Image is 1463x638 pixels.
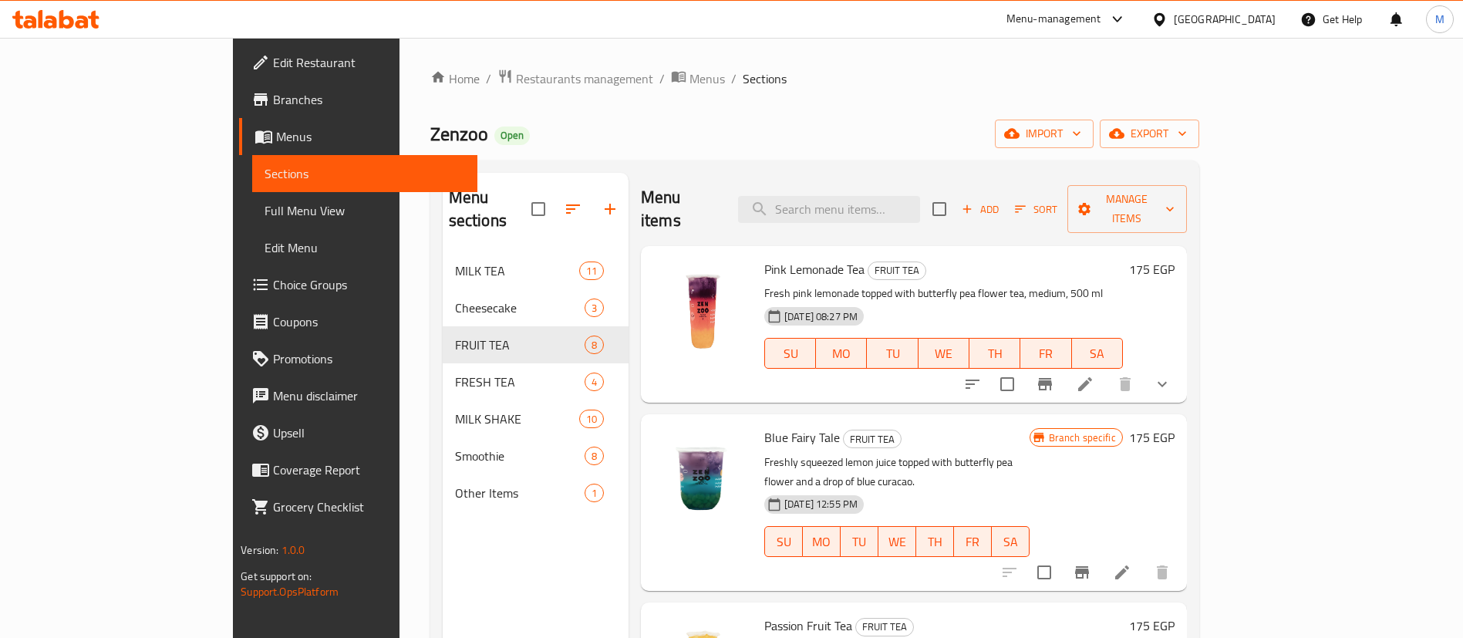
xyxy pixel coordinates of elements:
[580,412,603,427] span: 10
[443,400,629,437] div: MILK SHAKE10
[1129,615,1175,636] h6: 175 EGP
[579,410,604,428] div: items
[856,618,913,636] span: FRUIT TEA
[878,526,916,557] button: WE
[653,427,752,525] img: Blue Fairy Tale
[1076,375,1094,393] a: Edit menu item
[241,540,278,560] span: Version:
[494,129,530,142] span: Open
[1011,197,1061,221] button: Sort
[241,582,339,602] a: Support.OpsPlatform
[844,430,901,448] span: FRUIT TEA
[1100,120,1199,148] button: export
[585,301,603,316] span: 3
[998,531,1023,553] span: SA
[497,69,653,89] a: Restaurants management
[841,526,878,557] button: TU
[641,186,720,232] h2: Menu items
[922,531,948,553] span: TH
[585,447,604,465] div: items
[764,258,865,281] span: Pink Lemonade Tea
[585,484,604,502] div: items
[959,201,1001,218] span: Add
[960,531,986,553] span: FR
[855,618,914,636] div: FRUIT TEA
[239,377,477,414] a: Menu disclaimer
[443,289,629,326] div: Cheesecake3
[1067,185,1187,233] button: Manage items
[803,526,841,557] button: MO
[455,299,585,317] span: Cheesecake
[585,375,603,390] span: 4
[239,414,477,451] a: Upsell
[1026,366,1064,403] button: Branch-specific-item
[239,44,477,81] a: Edit Restaurant
[976,343,1014,365] span: TH
[455,447,585,465] div: Smoothie
[239,488,477,525] a: Grocery Checklist
[276,127,465,146] span: Menus
[443,252,629,289] div: MILK TEA11
[885,531,910,553] span: WE
[443,326,629,363] div: FRUIT TEA8
[281,540,305,560] span: 1.0.0
[239,118,477,155] a: Menus
[816,338,867,369] button: MO
[1028,556,1060,589] span: Select to update
[992,526,1030,557] button: SA
[579,262,604,280] div: items
[252,155,477,192] a: Sections
[239,81,477,118] a: Branches
[1020,338,1071,369] button: FR
[592,191,629,228] button: Add section
[273,312,465,331] span: Coupons
[771,531,797,553] span: SU
[241,566,312,586] span: Get support on:
[991,368,1023,400] span: Select to update
[455,373,585,391] span: FRESH TEA
[1080,190,1175,228] span: Manage items
[809,531,834,553] span: MO
[925,343,963,365] span: WE
[916,526,954,557] button: TH
[585,299,604,317] div: items
[455,484,585,502] span: Other Items
[516,69,653,88] span: Restaurants management
[443,474,629,511] div: Other Items1
[1153,375,1171,393] svg: Show Choices
[764,526,803,557] button: SU
[585,336,604,354] div: items
[956,197,1005,221] button: Add
[1144,366,1181,403] button: show more
[969,338,1020,369] button: TH
[1112,124,1187,143] span: export
[585,449,603,464] span: 8
[449,186,531,232] h2: Menu sections
[822,343,861,365] span: MO
[738,196,920,223] input: search
[273,387,465,405] span: Menu disclaimer
[265,238,465,257] span: Edit Menu
[919,338,969,369] button: WE
[1174,11,1276,28] div: [GEOGRAPHIC_DATA]
[1435,11,1444,28] span: M
[265,164,465,183] span: Sections
[653,258,752,357] img: Pink Lemonade Tea
[494,127,530,145] div: Open
[1026,343,1065,365] span: FR
[455,410,579,428] div: MILK SHAKE
[239,451,477,488] a: Coverage Report
[868,262,926,280] div: FRUIT TEA
[273,53,465,72] span: Edit Restaurant
[778,497,864,511] span: [DATE] 12:55 PM
[1015,201,1057,218] span: Sort
[847,531,872,553] span: TU
[265,201,465,220] span: Full Menu View
[1144,554,1181,591] button: delete
[995,120,1094,148] button: import
[273,424,465,442] span: Upsell
[1007,124,1081,143] span: import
